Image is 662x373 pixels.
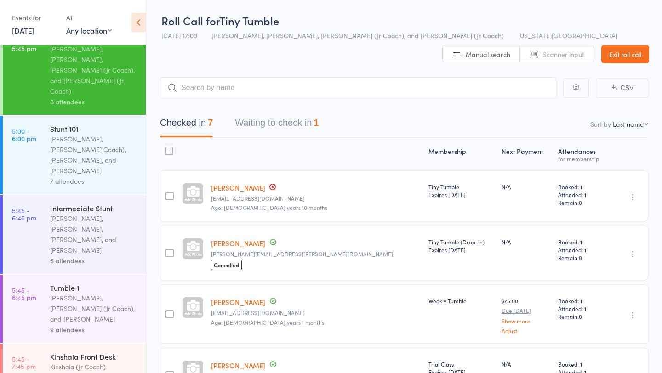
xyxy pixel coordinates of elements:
span: Age: [DEMOGRAPHIC_DATA] years 10 months [211,203,327,211]
div: 7 attendees [50,176,138,186]
label: Sort by [590,119,611,129]
div: Events for [12,10,57,25]
div: 8 attendees [50,96,138,107]
div: 9 attendees [50,324,138,335]
div: Any location [66,25,112,35]
span: Roll Call for [161,13,219,28]
a: [DATE] [12,25,34,35]
button: Checked in7 [160,113,213,137]
a: [PERSON_NAME] [211,183,265,192]
div: Tiny Tumble (Drop-In) [428,238,494,254]
span: Booked: 1 [558,360,606,368]
small: danielle.lecky@gmail.com [211,251,421,257]
div: At [66,10,112,25]
span: Remain: [558,198,606,206]
span: Remain: [558,254,606,261]
div: Atten­dances [554,142,610,166]
span: Attended: 1 [558,191,606,198]
div: [PERSON_NAME], [PERSON_NAME] Coach), [PERSON_NAME], and [PERSON_NAME] [50,134,138,176]
a: [PERSON_NAME] [211,238,265,248]
div: [PERSON_NAME], [PERSON_NAME] (Jr Coach), and [PERSON_NAME] [50,293,138,324]
div: Intermediate Stunt [50,203,138,213]
a: Show more [502,318,551,324]
div: 7 [208,118,213,128]
div: for membership [558,156,606,162]
span: Manual search [466,50,510,59]
div: Weekly Tumble [428,297,494,305]
div: N/A [502,238,551,246]
div: Expires [DATE] [428,246,494,254]
span: Booked: 1 [558,297,606,305]
a: 5:45 -6:45 pmIntermediate Stunt[PERSON_NAME], [PERSON_NAME], [PERSON_NAME], and [PERSON_NAME]6 at... [3,195,146,274]
div: 6 attendees [50,255,138,266]
time: 5:00 - 5:45 pm [12,37,36,52]
span: Remain: [558,312,606,320]
a: [PERSON_NAME] [211,361,265,370]
span: Scanner input [543,50,584,59]
time: 5:00 - 6:00 pm [12,127,36,142]
div: [PERSON_NAME], [PERSON_NAME], [PERSON_NAME] (Jr Coach), and [PERSON_NAME] (Jr Coach) [50,44,138,96]
small: kelseyebaker@yahoo.com [211,195,421,202]
a: 5:00 -6:00 pmStunt 101[PERSON_NAME], [PERSON_NAME] Coach), [PERSON_NAME], and [PERSON_NAME]7 atte... [3,116,146,194]
span: [PERSON_NAME], [PERSON_NAME], [PERSON_NAME] (Jr Coach), and [PERSON_NAME] (Jr Coach) [211,31,504,40]
span: Tiny Tumble [219,13,279,28]
div: Expires [DATE] [428,191,494,198]
div: N/A [502,183,551,191]
span: 0 [579,312,582,320]
span: 0 [579,198,582,206]
span: Cancelled [211,260,242,270]
button: CSV [596,78,648,98]
span: [DATE] 17:00 [161,31,197,40]
a: Exit roll call [601,45,649,63]
a: Adjust [502,328,551,333]
span: 0 [579,254,582,261]
div: Next Payment [498,142,554,166]
a: 5:45 -6:45 pmTumble 1[PERSON_NAME], [PERSON_NAME] (Jr Coach), and [PERSON_NAME]9 attendees [3,275,146,343]
span: Attended: 1 [558,305,606,312]
div: Membership [425,142,497,166]
div: $75.00 [502,297,551,333]
small: Due [DATE] [502,307,551,314]
span: Booked: 1 [558,238,606,246]
time: 5:45 - 7:45 pm [12,355,36,370]
div: 1 [314,118,319,128]
div: [PERSON_NAME], [PERSON_NAME], [PERSON_NAME], and [PERSON_NAME] [50,213,138,255]
input: Search by name [160,77,556,98]
a: 5:00 -5:45 pmTiny Tumble[PERSON_NAME], [PERSON_NAME], [PERSON_NAME] (Jr Coach), and [PERSON_NAME]... [3,26,146,115]
div: Last name [613,119,644,129]
time: 5:45 - 6:45 pm [12,207,36,221]
span: [US_STATE][GEOGRAPHIC_DATA] [518,31,617,40]
time: 5:45 - 6:45 pm [12,286,36,301]
span: Age: [DEMOGRAPHIC_DATA] years 1 months [211,318,324,326]
div: Tiny Tumble [428,183,494,198]
div: Stunt 101 [50,124,138,134]
div: Kinshaia Front Desk [50,351,138,362]
button: Waiting to check in1 [235,113,319,137]
small: jazzylorene93@gmail.com [211,310,421,316]
span: Attended: 1 [558,246,606,254]
span: Booked: 1 [558,183,606,191]
div: N/A [502,360,551,368]
div: Tumble 1 [50,283,138,293]
div: Kinshaia (Jr Coach) [50,362,138,372]
a: [PERSON_NAME] [211,297,265,307]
